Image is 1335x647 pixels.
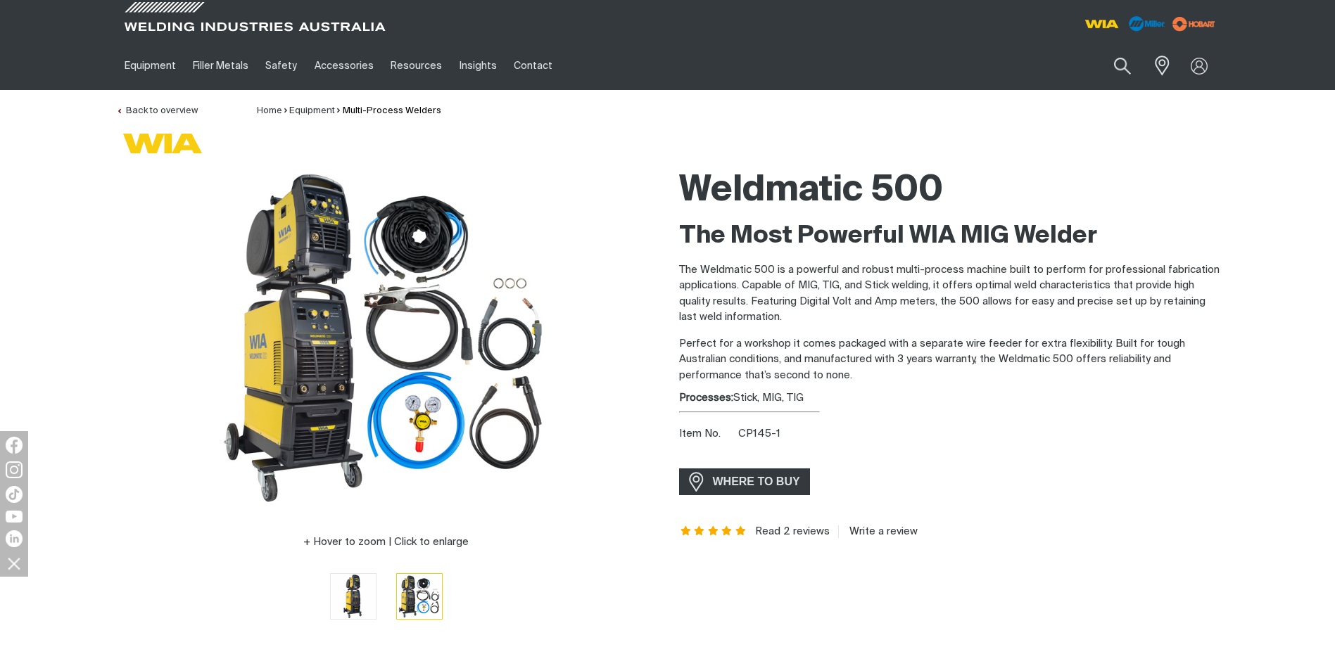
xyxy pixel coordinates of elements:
p: The Weldmatic 500 is a powerful and robust multi-process machine built to perform for professiona... [679,262,1220,326]
h2: The Most Powerful WIA MIG Welder [679,221,1220,252]
span: Rating: 5 [679,527,748,537]
button: Hover to zoom | Click to enlarge [295,534,477,551]
div: Stick, MIG, TIG [679,390,1220,406]
button: Go to slide 1 [330,573,377,620]
a: Equipment [289,106,335,115]
a: Contact [505,41,561,90]
img: hide socials [2,551,26,575]
button: Search products [1099,49,1146,82]
p: Perfect for a workshop it comes packaged with a separate wire feeder for extra flexibility. Built... [679,336,1220,384]
img: YouTube [6,511,23,523]
a: Resources [382,41,450,90]
a: Accessories [306,41,382,90]
span: WHERE TO BUY [704,470,809,493]
nav: Main [116,41,944,90]
img: TikTok [6,486,23,503]
h1: Weldmatic 500 [679,168,1220,214]
a: Filler Metals [184,41,257,90]
nav: Breadcrumb [257,104,441,118]
button: Go to slide 2 [396,573,443,620]
input: Product name or item number... [1080,49,1146,82]
a: Write a review [838,525,918,538]
img: Weldmatic 500 [331,574,376,619]
img: miller [1168,13,1220,34]
img: Weldmatic 500 [210,161,562,513]
a: Back to overview of Multi-Process Welders [116,106,198,115]
a: Safety [257,41,305,90]
a: Home [257,106,282,115]
span: CP145-1 [738,428,780,439]
img: Weldmatic 500 [397,574,442,619]
strong: Processes: [679,392,733,403]
a: Equipment [116,41,184,90]
img: Instagram [6,461,23,478]
a: Read 2 reviews [755,525,830,538]
a: Insights [450,41,505,90]
a: WHERE TO BUY [679,468,811,494]
span: Item No. [679,426,736,442]
a: Multi-Process Welders [343,106,441,115]
img: Facebook [6,437,23,454]
img: LinkedIn [6,530,23,547]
